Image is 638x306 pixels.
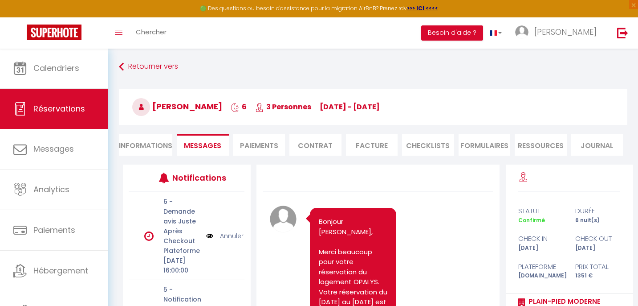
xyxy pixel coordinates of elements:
[518,216,545,224] span: Confirmé
[163,197,200,256] p: 6 - Demande avis Juste Après Checkout Plateforme
[172,168,220,188] h3: Notifications
[459,134,511,156] li: FORMULAIRES
[289,134,341,156] li: Contrat
[617,27,628,38] img: logout
[27,25,81,40] img: Super Booking
[119,134,172,156] li: Informations
[569,244,626,252] div: [DATE]
[402,134,454,156] li: CHECKLISTS
[233,134,285,156] li: Paiements
[534,26,597,37] span: [PERSON_NAME]
[569,261,626,272] div: Prix total
[515,25,528,39] img: ...
[515,134,567,156] li: Ressources
[407,4,438,12] a: >>> ICI <<<<
[184,141,221,151] span: Messages
[569,233,626,244] div: check out
[119,59,627,75] a: Retourner vers
[231,102,247,112] span: 6
[136,27,167,37] span: Chercher
[132,101,222,112] span: [PERSON_NAME]
[33,224,75,236] span: Paiements
[512,233,569,244] div: check in
[512,206,569,216] div: statut
[270,206,297,232] img: avatar.png
[421,25,483,41] button: Besoin d'aide ?
[569,216,626,225] div: 6 nuit(s)
[33,265,88,276] span: Hébergement
[512,272,569,280] div: [DOMAIN_NAME]
[33,143,74,154] span: Messages
[220,231,244,241] a: Annuler
[512,261,569,272] div: Plateforme
[320,102,380,112] span: [DATE] - [DATE]
[346,134,398,156] li: Facture
[569,272,626,280] div: 1351 €
[129,17,173,49] a: Chercher
[255,102,311,112] span: 3 Personnes
[163,256,200,275] p: [DATE] 16:00:00
[571,134,623,156] li: Journal
[206,231,213,241] img: NO IMAGE
[33,184,69,195] span: Analytics
[33,103,85,114] span: Réservations
[33,62,79,74] span: Calendriers
[512,244,569,252] div: [DATE]
[508,17,608,49] a: ... [PERSON_NAME]
[569,206,626,216] div: durée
